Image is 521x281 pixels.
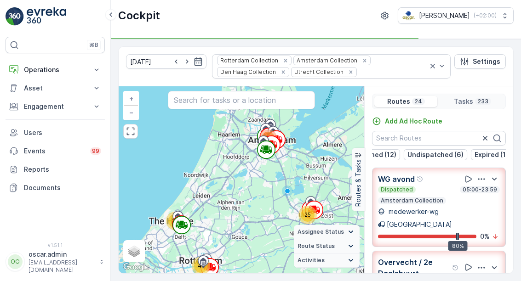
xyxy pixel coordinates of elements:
p: Routes & Tasks [354,160,363,207]
p: Asset [24,84,86,93]
button: Finished (12) [352,149,400,160]
p: Users [24,128,101,137]
p: Cockpit [118,8,160,23]
a: Zoom In [124,92,138,106]
p: Undispatched (6) [407,150,464,159]
p: ⌘B [89,41,98,49]
p: Reports [24,165,101,174]
div: Remove Amsterdam Collection [360,57,370,64]
p: medewerker-wg [387,207,439,216]
button: Expired (1) [471,149,512,160]
button: [PERSON_NAME](+02:00) [398,7,514,24]
p: WG avond [378,174,415,185]
a: Open this area in Google Maps (opens a new window) [121,261,151,273]
span: Assignee Status [298,228,344,236]
button: Operations [6,61,105,79]
p: Expired (1) [475,150,508,159]
a: Events99 [6,142,105,160]
p: [GEOGRAPHIC_DATA] [387,220,452,229]
button: OOoscar.admin[EMAIL_ADDRESS][DOMAIN_NAME] [6,250,105,274]
a: Add Ad Hoc Route [372,117,442,126]
img: Google [121,261,151,273]
a: Layers [124,241,144,261]
p: 0 % [480,232,490,241]
p: Documents [24,183,101,192]
p: 24 [414,98,423,105]
span: v 1.51.1 [6,242,105,248]
summary: Assignee Status [294,225,360,239]
input: Search for tasks or a location [168,91,315,109]
button: Settings [454,54,506,69]
p: 05:00-23:59 [462,186,498,193]
p: Routes [387,97,410,106]
button: Asset [6,79,105,97]
summary: Activities [294,253,360,268]
span: Route Status [298,242,335,250]
summary: Route Status [294,239,360,253]
div: 80% [448,241,468,251]
div: 14 [166,212,184,230]
button: Engagement [6,97,105,116]
a: Zoom Out [124,106,138,119]
p: Engagement [24,102,86,111]
div: 153 [259,129,277,148]
div: 41 [192,257,210,275]
div: Den Haag Collection [218,67,277,76]
div: Utrecht Collection [292,67,345,76]
p: [EMAIL_ADDRESS][DOMAIN_NAME] [29,259,95,274]
span: − [129,108,134,116]
img: basis-logo_rgb2x.png [402,11,415,21]
p: Finished (12) [355,150,396,159]
div: Remove Utrecht Collection [346,68,356,76]
p: Overvecht / 2e Daalsbuurt [378,257,450,279]
img: logo_light-DOdMpM7g.png [27,7,66,26]
p: Add Ad Hoc Route [385,117,442,126]
p: Tasks [454,97,473,106]
div: OO [8,254,23,269]
p: 233 [477,98,489,105]
span: + [129,95,133,102]
p: 99 [92,147,99,155]
p: Settings [473,57,500,66]
div: Remove Den Haag Collection [278,68,288,76]
span: 25 [304,211,311,218]
p: oscar.admin [29,250,95,259]
div: Help Tooltip Icon [417,175,424,183]
p: Events [24,146,85,156]
input: dd/mm/yyyy [126,54,206,69]
button: Undispatched (6) [404,149,467,160]
a: Reports [6,160,105,179]
p: Operations [24,65,86,74]
div: Help Tooltip Icon [452,264,459,271]
p: ( +02:00 ) [474,12,497,19]
p: Dispatched [380,186,414,193]
a: Users [6,124,105,142]
input: Search Routes [372,131,506,146]
div: Remove Rotterdam Collection [281,57,291,64]
span: Activities [298,257,325,264]
img: logo [6,7,24,26]
p: [PERSON_NAME] [419,11,470,20]
div: 25 [298,206,317,224]
a: Documents [6,179,105,197]
div: Amsterdam Collection [294,56,359,65]
div: Rotterdam Collection [218,56,280,65]
p: Amsterdam Collection [380,197,444,204]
